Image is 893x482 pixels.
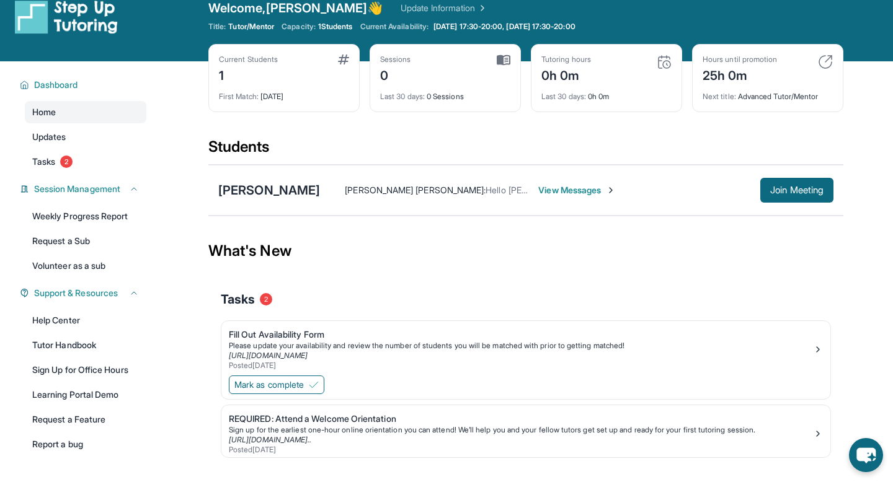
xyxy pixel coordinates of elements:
[228,22,274,32] span: Tutor/Mentor
[32,156,55,168] span: Tasks
[229,413,813,425] div: REQUIRED: Attend a Welcome Orientation
[770,186,824,194] span: Join Meeting
[219,55,278,64] div: Current Students
[541,84,672,102] div: 0h 0m
[345,185,486,195] span: [PERSON_NAME] [PERSON_NAME] :
[25,255,146,277] a: Volunteer as a sub
[34,287,118,299] span: Support & Resources
[760,178,833,203] button: Join Meeting
[541,92,586,101] span: Last 30 days :
[229,341,813,351] div: Please update your availability and review the number of students you will be matched with prior ...
[318,22,353,32] span: 1 Students
[29,79,139,91] button: Dashboard
[433,22,575,32] span: [DATE] 17:30-20:00, [DATE] 17:30-20:00
[401,2,487,14] a: Update Information
[229,351,308,360] a: [URL][DOMAIN_NAME]
[703,64,777,84] div: 25h 0m
[25,101,146,123] a: Home
[229,328,813,341] div: Fill Out Availability Form
[703,84,833,102] div: Advanced Tutor/Mentor
[229,445,813,455] div: Posted [DATE]
[380,64,411,84] div: 0
[380,92,425,101] span: Last 30 days :
[34,183,120,195] span: Session Management
[703,55,777,64] div: Hours until promotion
[282,22,316,32] span: Capacity:
[221,291,255,308] span: Tasks
[25,126,146,148] a: Updates
[219,64,278,84] div: 1
[208,137,843,164] div: Students
[260,293,272,305] span: 2
[25,309,146,331] a: Help Center
[32,106,56,118] span: Home
[25,230,146,252] a: Request a Sub
[380,84,510,102] div: 0 Sessions
[229,375,324,394] button: Mark as complete
[818,55,833,69] img: card
[229,425,813,435] div: Sign up for the earliest one-hour online orientation you can attend! We’ll help you and your fell...
[25,433,146,455] a: Report a bug
[703,92,736,101] span: Next title :
[25,334,146,356] a: Tutor Handbook
[234,379,304,391] span: Mark as complete
[208,224,843,278] div: What's New
[360,22,429,32] span: Current Availability:
[25,205,146,227] a: Weekly Progress Report
[29,287,139,299] button: Support & Resources
[219,84,349,102] div: [DATE]
[229,435,311,444] a: [URL][DOMAIN_NAME]..
[541,55,591,64] div: Tutoring hours
[60,156,73,168] span: 2
[849,438,883,472] button: chat-button
[218,182,320,199] div: [PERSON_NAME]
[606,185,616,195] img: Chevron-Right
[657,55,672,69] img: card
[29,183,139,195] button: Session Management
[475,2,487,14] img: Chevron Right
[497,55,510,66] img: card
[338,55,349,64] img: card
[309,380,319,390] img: Mark as complete
[221,405,830,457] a: REQUIRED: Attend a Welcome OrientationSign up for the earliest one-hour online orientation you ca...
[541,64,591,84] div: 0h 0m
[25,151,146,173] a: Tasks2
[380,55,411,64] div: Sessions
[34,79,78,91] span: Dashboard
[25,408,146,431] a: Request a Feature
[229,361,813,370] div: Posted [DATE]
[538,184,616,196] span: View Messages
[32,131,66,143] span: Updates
[431,22,578,32] a: [DATE] 17:30-20:00, [DATE] 17:30-20:00
[221,321,830,373] a: Fill Out Availability FormPlease update your availability and review the number of students you w...
[219,92,259,101] span: First Match :
[25,383,146,406] a: Learning Portal Demo
[208,22,226,32] span: Title:
[25,359,146,381] a: Sign Up for Office Hours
